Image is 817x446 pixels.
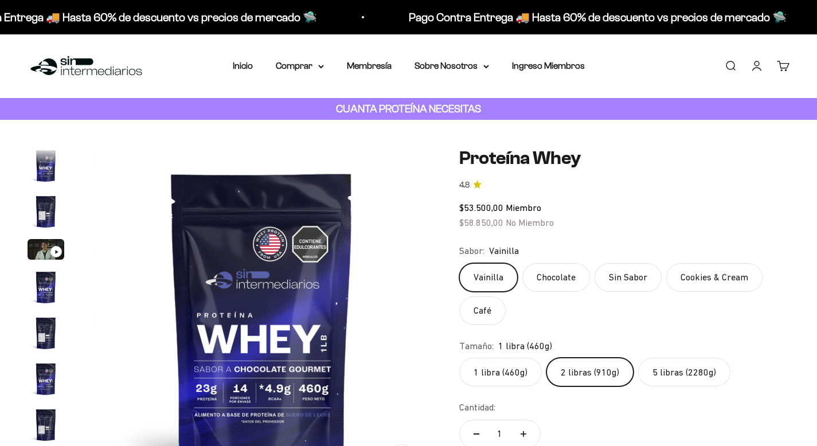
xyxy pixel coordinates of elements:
[459,244,484,259] legend: Sabor:
[459,217,503,228] span: $58.850,00
[408,8,785,26] p: Pago Contra Entrega 🚚 Hasta 60% de descuento vs precios de mercado 🛸
[28,147,64,184] img: Proteína Whey
[28,147,64,187] button: Ir al artículo 1
[459,179,789,191] a: 4.84.8 de 5.0 estrellas
[506,217,554,228] span: No Miembro
[506,202,541,213] span: Miembro
[28,361,64,401] button: Ir al artículo 6
[28,269,64,309] button: Ir al artículo 4
[498,339,552,354] span: 1 libra (460g)
[347,61,392,71] a: Membresía
[415,58,489,73] summary: Sobre Nosotros
[512,61,585,71] a: Ingreso Miembros
[28,361,64,397] img: Proteína Whey
[489,244,519,259] span: Vainilla
[28,315,64,351] img: Proteína Whey
[28,193,64,233] button: Ir al artículo 2
[459,147,789,169] h1: Proteína Whey
[28,315,64,355] button: Ir al artículo 5
[28,269,64,306] img: Proteína Whey
[459,400,495,415] label: Cantidad:
[28,193,64,230] img: Proteína Whey
[336,103,481,115] strong: CUANTA PROTEÍNA NECESITAS
[459,202,503,213] span: $53.500,00
[28,406,64,443] img: Proteína Whey
[233,61,253,71] a: Inicio
[28,239,64,263] button: Ir al artículo 3
[459,339,494,354] legend: Tamaño:
[276,58,324,73] summary: Comprar
[459,179,470,191] span: 4.8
